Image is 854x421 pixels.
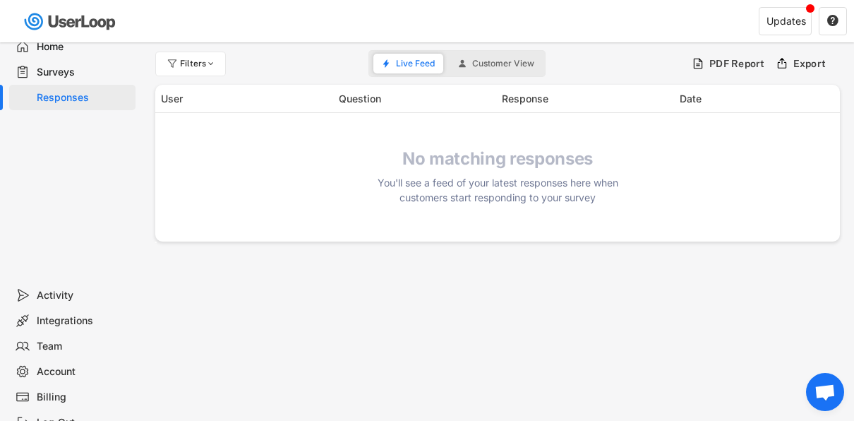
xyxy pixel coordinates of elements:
div: Question [339,91,494,106]
div: Response [502,91,671,106]
div: Integrations [37,314,130,328]
div: Billing [37,391,130,404]
text:  [827,14,838,27]
div: Ouvrir le chat [806,373,844,411]
div: Responses [37,91,130,105]
div: Activity [37,289,130,302]
div: Surveys [37,66,130,79]
div: Home [37,40,130,54]
span: Customer View [472,59,534,68]
button:  [826,15,839,28]
div: Updates [766,16,806,26]
h4: No matching responses [371,148,625,170]
span: Live Feed [396,59,435,68]
button: Customer View [450,54,543,73]
div: Export [793,57,826,70]
div: User [161,91,330,106]
div: Account [37,365,130,379]
button: Live Feed [373,54,443,73]
div: Team [37,340,130,353]
img: userloop-logo-01.svg [21,7,121,36]
div: PDF Report [709,57,765,70]
div: Date [680,91,835,106]
div: You'll see a feed of your latest responses here when customers start responding to your survey [371,175,625,205]
div: Filters [180,59,217,68]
